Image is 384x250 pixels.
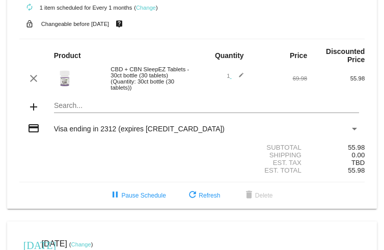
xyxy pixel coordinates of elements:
span: Visa ending in 2312 (expires [CREDIT_CARD_DATA]) [54,125,225,133]
button: Delete [235,186,281,205]
div: Est. Total [192,166,307,174]
strong: Product [54,51,81,60]
div: CBD + CBN SleepEZ Tablets - 30ct bottle (30 tablets) (Quantity: 30ct bottle (30 tablets)) [105,66,192,91]
span: [DATE] [42,239,67,248]
strong: Discounted Price [326,47,365,64]
mat-icon: add [28,101,40,113]
small: ( ) [69,241,93,247]
span: Delete [243,192,273,199]
strong: Quantity [215,51,244,60]
a: Change [71,241,91,247]
img: Sleep-EZ-Bottle.png [54,68,74,88]
div: Est. Tax [192,159,307,166]
strong: Price [290,51,307,60]
span: 1 [227,73,244,79]
mat-icon: credit_card [28,122,40,134]
span: 55.98 [348,166,365,174]
input: Search... [54,102,359,110]
small: 1 item scheduled for Every 1 months [19,5,132,11]
small: ( ) [134,5,158,11]
span: TBD [351,159,365,166]
mat-icon: autorenew [23,2,36,14]
mat-icon: live_help [113,17,125,31]
div: 69.98 [250,75,307,81]
span: Pause Schedule [109,192,166,199]
span: 0.00 [352,151,365,159]
div: 55.98 [307,75,365,81]
button: Refresh [178,186,228,205]
mat-icon: refresh [186,189,199,202]
mat-icon: lock_open [23,17,36,31]
button: Pause Schedule [101,186,174,205]
div: Subtotal [192,144,307,151]
div: Shipping [192,151,307,159]
mat-icon: clear [28,72,40,85]
mat-select: Payment Method [54,125,359,133]
mat-icon: delete [243,189,255,202]
div: 55.98 [307,144,365,151]
span: Refresh [186,192,220,199]
small: Changeable before [DATE] [41,21,109,27]
mat-icon: edit [232,72,244,85]
mat-icon: pause [109,189,121,202]
a: Change [136,5,156,11]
